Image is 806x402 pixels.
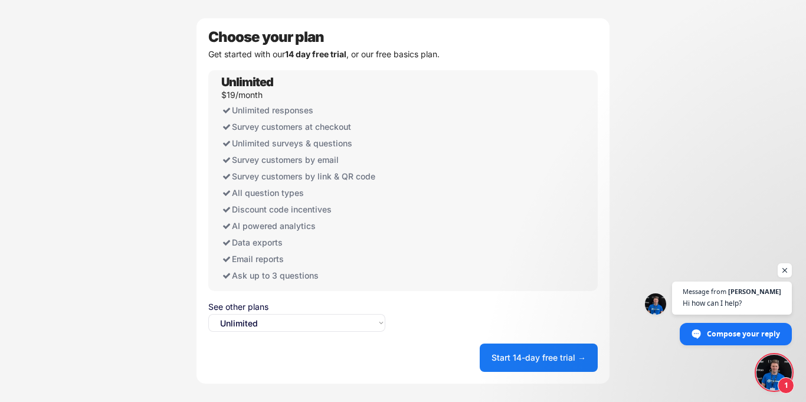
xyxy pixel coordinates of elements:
[756,355,792,390] div: Open chat
[778,377,794,394] span: 1
[221,135,384,152] div: Unlimited surveys & questions
[221,102,384,119] div: Unlimited responses
[221,201,384,218] div: Discount code incentives
[208,30,598,44] div: Choose your plan
[480,344,598,372] button: Start 14-day free trial →
[707,323,780,344] span: Compose your reply
[285,49,346,59] strong: 14 day free trial
[221,76,273,88] div: Unlimited
[221,119,384,135] div: Survey customers at checkout
[221,218,384,234] div: AI powered analytics
[221,234,384,251] div: Data exports
[683,298,781,309] span: Hi how can I help?
[221,91,263,99] div: $19/month
[208,50,598,58] div: Get started with our , or our free basics plan.
[221,267,384,284] div: Ask up to 3 questions
[208,303,385,311] div: See other plans
[221,251,384,267] div: Email reports
[728,288,781,295] span: [PERSON_NAME]
[221,168,384,185] div: Survey customers by link & QR code
[683,288,726,295] span: Message from
[221,185,384,201] div: All question types
[221,152,384,168] div: Survey customers by email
